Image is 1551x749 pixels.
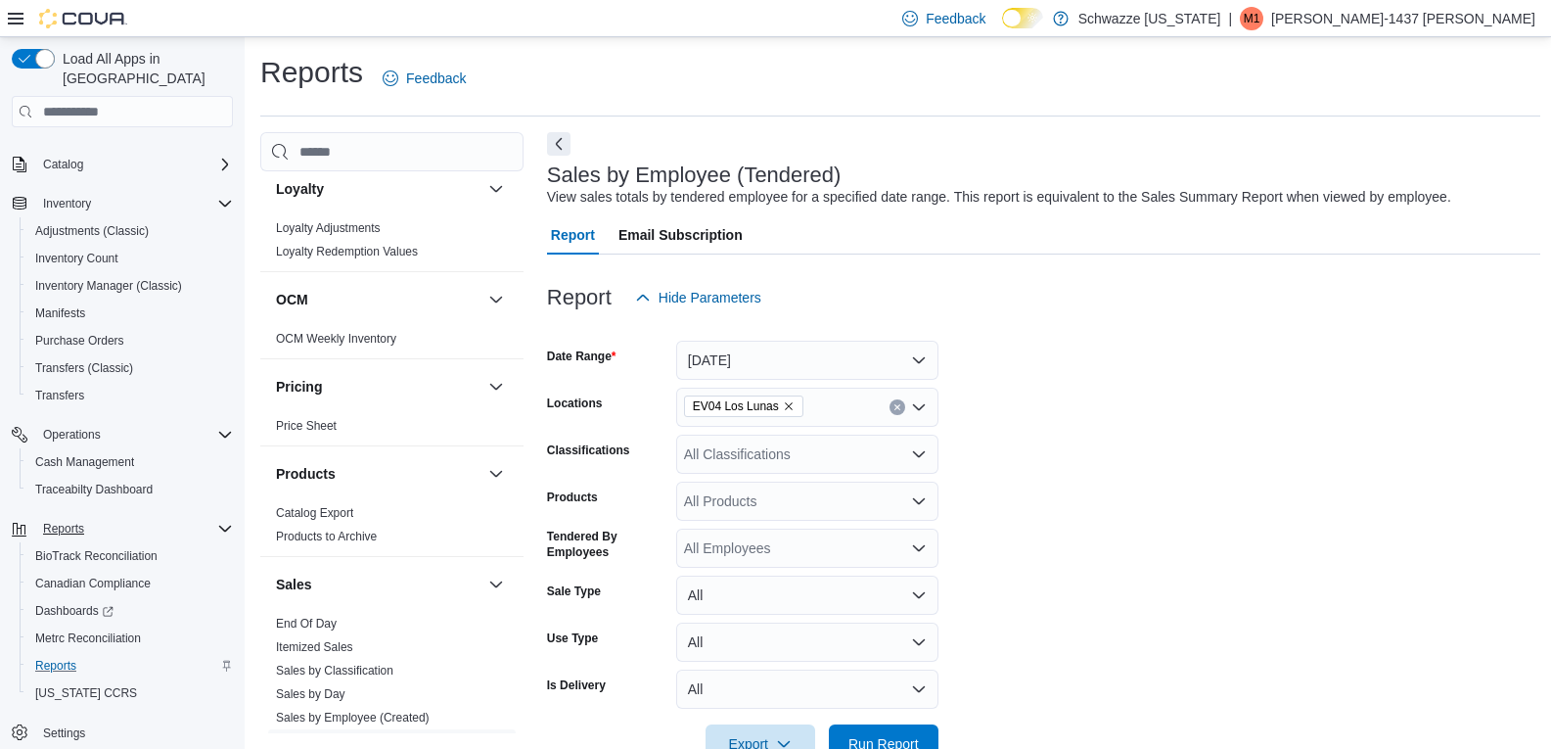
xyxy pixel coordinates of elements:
span: Inventory [43,196,91,211]
span: Purchase Orders [35,333,124,349]
span: Settings [43,726,85,741]
p: | [1228,7,1232,30]
button: Catalog [35,153,91,176]
button: [DATE] [676,341,938,380]
button: Traceabilty Dashboard [20,476,241,503]
span: Manifests [35,305,85,321]
a: Transfers [27,384,92,407]
button: Reports [20,652,241,679]
span: BioTrack Reconciliation [27,544,233,568]
button: Transfers (Classic) [20,354,241,382]
button: Sales [484,573,508,596]
button: All [676,576,938,615]
button: OCM [276,290,480,309]
button: Loyalty [276,179,480,199]
button: Open list of options [911,446,927,462]
a: Inventory Count [27,247,126,270]
button: Inventory Manager (Classic) [20,272,241,300]
a: Catalog Export [276,506,353,520]
p: Schwazze [US_STATE] [1078,7,1221,30]
h3: Report [547,286,612,309]
a: BioTrack Reconciliation [27,544,165,568]
button: Loyalty [484,177,508,201]
h3: Loyalty [276,179,324,199]
span: Sales by Employee (Created) [276,710,430,726]
span: Price Sheet [276,418,337,434]
a: Settings [35,722,93,745]
button: Open list of options [911,493,927,509]
a: Traceabilty Dashboard [27,478,160,501]
span: Reports [35,517,233,540]
span: Loyalty Redemption Values [276,244,418,259]
div: Loyalty [260,216,524,271]
span: Canadian Compliance [35,576,151,591]
span: Inventory [35,192,233,215]
span: Transfers [27,384,233,407]
label: Products [547,490,598,505]
span: Dark Mode [1002,28,1003,29]
button: Pricing [484,375,508,398]
h3: Sales [276,575,312,594]
h3: OCM [276,290,308,309]
label: Classifications [547,443,630,458]
a: Dashboards [20,597,241,625]
button: Catalog [4,151,241,178]
span: Dashboards [27,599,233,623]
a: [US_STATE] CCRS [27,681,145,705]
span: Report [551,215,595,255]
button: Pricing [276,377,480,397]
span: Inventory Count [27,247,233,270]
button: Metrc Reconciliation [20,625,241,652]
button: Transfers [20,382,241,409]
button: Next [547,132,570,156]
span: Manifests [27,302,233,325]
span: Operations [35,423,233,446]
button: Manifests [20,300,241,327]
button: Sales [276,575,480,594]
span: Operations [43,427,101,443]
span: [US_STATE] CCRS [35,685,137,701]
span: Dashboards [35,603,114,619]
a: Loyalty Adjustments [276,221,381,235]
label: Is Delivery [547,678,606,693]
span: Washington CCRS [27,681,233,705]
span: Metrc Reconciliation [27,627,233,650]
span: Adjustments (Classic) [35,223,149,239]
span: Catalog [43,157,83,172]
label: Date Range [547,349,616,364]
a: Purchase Orders [27,329,132,352]
p: [PERSON_NAME]-1437 [PERSON_NAME] [1271,7,1535,30]
span: Transfers (Classic) [35,360,133,376]
button: Operations [4,421,241,448]
span: EV04 Los Lunas [693,397,779,416]
button: BioTrack Reconciliation [20,542,241,570]
h3: Sales by Employee (Tendered) [547,164,842,187]
button: Remove EV04 Los Lunas from selection in this group [783,400,795,412]
div: Products [260,501,524,556]
span: Metrc Reconciliation [35,631,141,646]
button: Operations [35,423,109,446]
span: Inventory Manager (Classic) [27,274,233,298]
span: Loyalty Adjustments [276,220,381,236]
span: Reports [27,654,233,678]
span: Inventory Count [35,251,118,266]
button: Inventory [35,192,99,215]
button: Adjustments (Classic) [20,217,241,245]
span: Purchase Orders [27,329,233,352]
button: Inventory [4,190,241,217]
span: Products to Archive [276,529,377,544]
a: Canadian Compliance [27,572,159,595]
span: Feedback [926,9,985,28]
div: Pricing [260,414,524,445]
div: View sales totals by tendered employee for a specified date range. This report is equivalent to t... [547,187,1451,208]
div: Mariah-1437 Marquez [1240,7,1263,30]
span: Reports [35,658,76,674]
span: Transfers (Classic) [27,356,233,380]
span: Inventory Manager (Classic) [35,278,182,294]
h3: Products [276,464,336,484]
a: Metrc Reconciliation [27,627,149,650]
button: Reports [4,515,241,542]
a: End Of Day [276,617,337,631]
a: OCM Weekly Inventory [276,332,396,346]
button: Inventory Count [20,245,241,272]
